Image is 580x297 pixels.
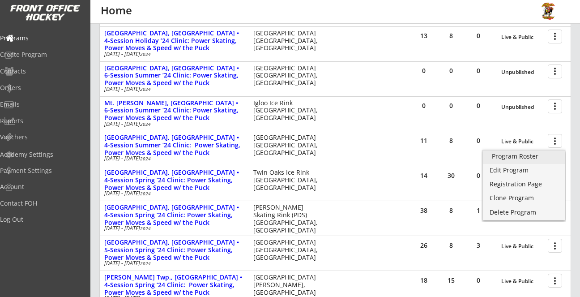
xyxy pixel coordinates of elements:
div: [GEOGRAPHIC_DATA], [GEOGRAPHIC_DATA] • 4-Session Summer ‘24 Clinic: Power Skating, Power Moves & ... [104,134,244,156]
div: 8 [438,207,465,214]
div: [GEOGRAPHIC_DATA], [GEOGRAPHIC_DATA] • 4-Session Holiday ’24 Clinic: Power Skating, Power Moves &... [104,30,244,52]
div: Live & Public [501,243,543,250]
div: 0 [465,103,492,109]
div: [DATE] - [DATE] [104,226,241,231]
div: [DATE] - [DATE] [104,261,241,266]
div: Live & Public [501,34,543,40]
div: Unpublished [501,104,543,110]
div: Mt. [PERSON_NAME], [GEOGRAPHIC_DATA] • 6-Session Summer ‘24 Clinic: Power Skating, Power Moves & ... [104,99,244,122]
a: Registration Page [483,178,565,192]
div: 11 [410,138,437,144]
div: 0 [465,172,492,179]
div: Live & Public [501,138,543,145]
em: 2024 [140,51,151,57]
div: [GEOGRAPHIC_DATA] [GEOGRAPHIC_DATA], [GEOGRAPHIC_DATA] [253,65,324,87]
div: 13 [410,33,437,39]
div: 0 [410,68,437,74]
div: Registration Page [490,181,558,187]
em: 2024 [140,86,151,92]
div: 8 [438,33,465,39]
div: [PERSON_NAME] Twp., [GEOGRAPHIC_DATA] • 4-Session Spring ‘24 Clinic: Power Skating, Power Moves &... [104,274,244,296]
em: 2024 [140,190,151,197]
div: [DATE] - [DATE] [104,52,241,57]
button: more_vert [548,274,562,288]
a: Program Roster [483,151,565,164]
div: 38 [410,207,437,214]
div: 8 [438,138,465,144]
div: 0 [438,68,465,74]
div: 0 [465,277,492,284]
div: [DATE] - [DATE] [104,86,241,92]
button: more_vert [548,239,562,253]
div: 8 [438,242,465,249]
div: [GEOGRAPHIC_DATA] [GEOGRAPHIC_DATA], [GEOGRAPHIC_DATA] [253,239,324,261]
em: 2024 [140,121,151,127]
div: 30 [438,172,465,179]
button: more_vert [548,99,562,113]
button: more_vert [548,134,562,148]
div: 0 [465,138,492,144]
div: Unpublished [501,69,543,75]
em: 2024 [140,260,151,267]
div: [GEOGRAPHIC_DATA] [GEOGRAPHIC_DATA], [GEOGRAPHIC_DATA] [253,30,324,52]
div: 0 [465,68,492,74]
button: more_vert [548,65,562,78]
div: Edit Program [490,167,558,173]
div: Clone Program [490,195,558,201]
em: 2024 [140,225,151,232]
div: 0 [410,103,437,109]
div: [GEOGRAPHIC_DATA][PERSON_NAME], [GEOGRAPHIC_DATA] [253,274,324,296]
div: [GEOGRAPHIC_DATA] [GEOGRAPHIC_DATA], [GEOGRAPHIC_DATA] [253,134,324,156]
div: [PERSON_NAME] Skating Rink (PDS) [GEOGRAPHIC_DATA], [GEOGRAPHIC_DATA] [253,204,324,234]
div: 0 [465,33,492,39]
div: 1 [465,207,492,214]
div: [DATE] - [DATE] [104,156,241,161]
div: Program Roster [492,153,556,159]
div: 0 [438,103,465,109]
div: 18 [410,277,437,284]
div: Delete Program [490,209,558,215]
div: Live & Public [501,278,543,284]
div: 26 [410,242,437,249]
div: [DATE] - [DATE] [104,191,241,196]
div: [DATE] - [DATE] [104,121,241,127]
div: [GEOGRAPHIC_DATA], [GEOGRAPHIC_DATA] • 4-Session Spring ‘24 Clinic: Power Skating, Power Moves & ... [104,169,244,191]
div: Twin Oaks Ice Rink [GEOGRAPHIC_DATA], [GEOGRAPHIC_DATA] [253,169,324,191]
em: 2024 [140,155,151,162]
div: 3 [465,242,492,249]
div: [GEOGRAPHIC_DATA], [GEOGRAPHIC_DATA] • 5-Session Spring ‘24 Clinic: Power Skating, Power Moves & ... [104,239,244,261]
div: [GEOGRAPHIC_DATA], [GEOGRAPHIC_DATA] • 4-Session Spring ‘24 Clinic: Power Skating, Power Moves & ... [104,204,244,226]
div: [GEOGRAPHIC_DATA], [GEOGRAPHIC_DATA] • 6-Session Summer ’24 Clinic: Power Skating, Power Moves & ... [104,65,244,87]
button: more_vert [548,30,562,43]
a: Edit Program [483,164,565,178]
div: Igloo Ice Rink [GEOGRAPHIC_DATA], [GEOGRAPHIC_DATA] [253,99,324,122]
div: 14 [410,172,437,179]
div: 15 [438,277,465,284]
